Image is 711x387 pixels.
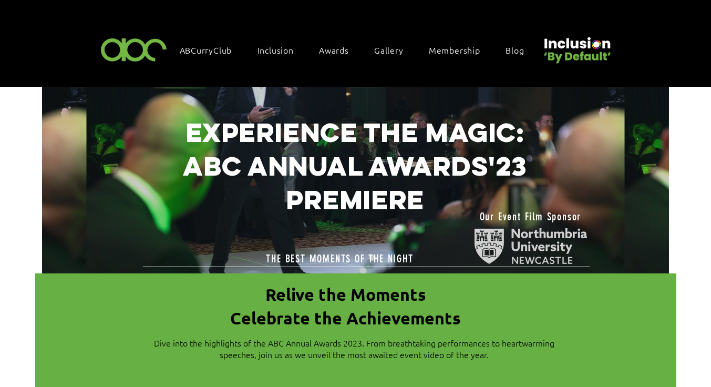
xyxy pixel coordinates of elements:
[266,252,413,265] span: THE BEST MOMENTS OF THE NIGHT
[257,44,294,56] span: Inclusion
[540,28,613,65] img: Untitled design (22).png
[500,39,540,61] a: Blog
[369,39,419,61] a: Gallery
[506,44,524,56] span: Blog
[319,44,349,56] span: Awards
[475,228,587,264] div: Northumbria_University_Logo.png
[183,116,527,217] span: Experience the Magic: ABC Annual Awards'23 Premiere
[314,39,365,61] div: Awards
[475,228,587,264] img: Northumbria_University_Logo_edited.png
[252,39,310,61] div: Inclusion
[174,39,248,61] a: ABCurryClub
[429,44,480,56] span: Membership
[147,337,562,361] p: Dive into the highlights of the ABC Annual Awards 2023. From breathtaking performances to heartwa...
[424,39,496,61] a: Membership
[374,44,404,56] span: Gallery
[228,283,464,330] h2: Relive the Moments Celebrate the Achievements
[98,34,170,65] img: ABC-Logo-Blank-Background-01-01-2.png
[180,44,232,56] span: ABCurryClub
[480,210,582,223] span: Our Event Film Sponsor
[174,39,540,61] nav: Site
